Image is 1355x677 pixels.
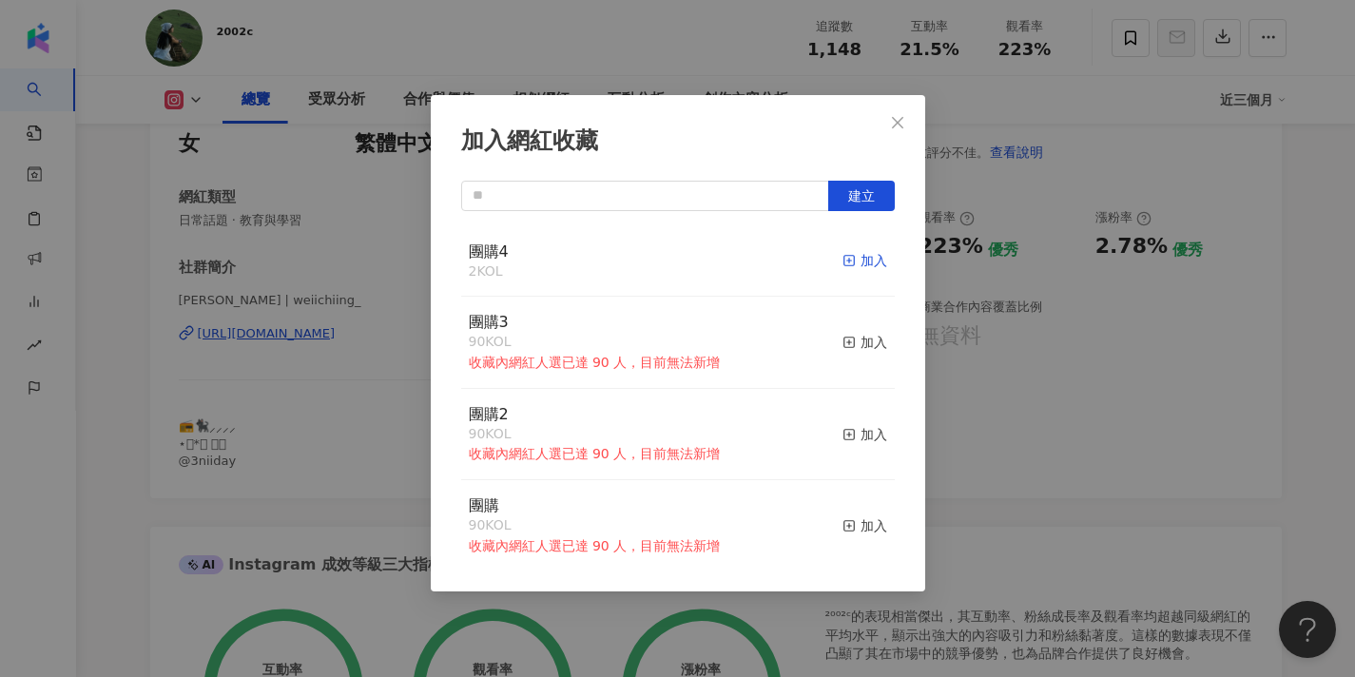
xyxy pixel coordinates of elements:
div: 90 KOL [469,516,721,535]
button: 加入 [842,404,887,465]
span: 團購 [469,496,499,514]
button: 加入 [842,495,887,556]
span: 建立 [848,188,875,203]
a: 團購2 [469,407,509,422]
span: 團購3 [469,313,509,331]
span: 收藏內網紅人選已達 90 人，目前無法新增 [469,355,721,370]
span: 收藏內網紅人選已達 90 人，目前無法新增 [469,538,721,553]
span: close [890,115,905,130]
div: 加入 [842,515,887,536]
div: 加入 [842,332,887,353]
a: 團購4 [469,244,509,260]
div: 加入 [842,424,887,445]
a: 團購3 [469,315,509,330]
div: 2 KOL [469,262,509,281]
button: 加入 [842,312,887,373]
span: 團購2 [469,405,509,423]
div: 加入 [842,250,887,271]
button: Close [879,104,917,142]
button: 建立 [828,181,895,211]
a: 團購 [469,498,499,513]
span: 收藏內網紅人選已達 90 人，目前無法新增 [469,446,721,461]
button: 加入 [842,242,887,281]
div: 90 KOL [469,333,721,352]
span: 團購4 [469,242,509,261]
div: 90 KOL [469,425,721,444]
div: 加入網紅收藏 [461,126,895,158]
